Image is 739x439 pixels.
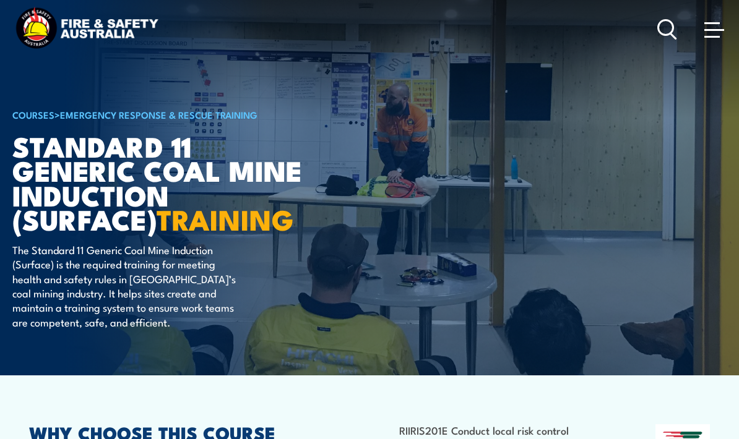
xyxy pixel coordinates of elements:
a: Emergency Response & Rescue Training [60,108,257,121]
p: The Standard 11 Generic Coal Mine Induction (Surface) is the required training for meeting health... [12,242,238,329]
strong: TRAINING [157,197,294,240]
h6: > [12,107,318,122]
h1: Standard 11 Generic Coal Mine Induction (Surface) [12,134,318,231]
li: RIIRIS201E Conduct local risk control [399,423,607,437]
a: COURSES [12,108,54,121]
